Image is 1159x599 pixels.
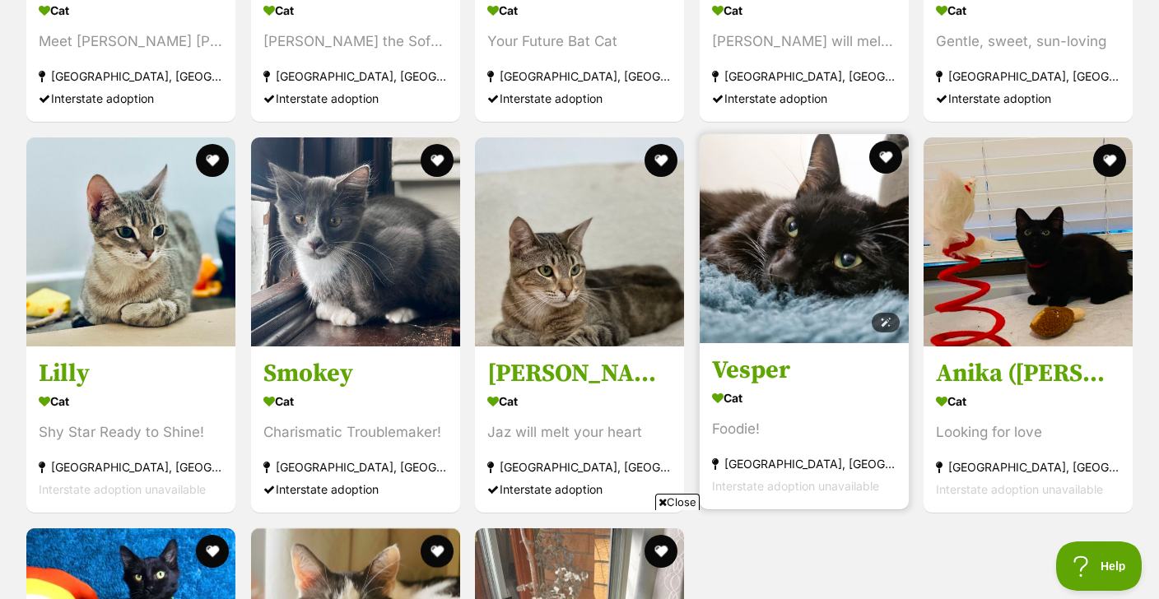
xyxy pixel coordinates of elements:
div: Interstate adoption [487,478,672,500]
div: [PERSON_NAME] the Sofa King [263,30,448,53]
button: favourite [196,144,229,177]
div: Interstate adoption [487,87,672,109]
button: favourite [420,144,453,177]
a: Vesper Cat Foodie! [GEOGRAPHIC_DATA], [GEOGRAPHIC_DATA] Interstate adoption unavailable favourite [700,342,909,509]
div: Cat [712,386,896,410]
span: Interstate adoption unavailable [936,482,1103,496]
div: Gentle, sweet, sun-loving [936,30,1120,53]
div: Cat [39,389,223,413]
h3: Anika ([PERSON_NAME]) [936,358,1120,389]
div: [GEOGRAPHIC_DATA], [GEOGRAPHIC_DATA] [263,65,448,87]
span: Close [655,494,700,510]
div: [GEOGRAPHIC_DATA], [GEOGRAPHIC_DATA] [936,456,1120,478]
div: Shy Star Ready to Shine! [39,421,223,443]
h3: Smokey [263,358,448,389]
div: [GEOGRAPHIC_DATA], [GEOGRAPHIC_DATA] [712,453,896,475]
a: [PERSON_NAME] Cat Jaz will melt your heart [GEOGRAPHIC_DATA], [GEOGRAPHIC_DATA] Interstate adopti... [475,346,684,513]
span: Interstate adoption unavailable [39,482,206,496]
a: Anika ([PERSON_NAME]) Cat Looking for love [GEOGRAPHIC_DATA], [GEOGRAPHIC_DATA] Interstate adopti... [924,346,1133,513]
img: Lilly [26,137,235,346]
div: [GEOGRAPHIC_DATA], [GEOGRAPHIC_DATA] [936,65,1120,87]
div: [GEOGRAPHIC_DATA], [GEOGRAPHIC_DATA] [39,456,223,478]
div: [GEOGRAPHIC_DATA], [GEOGRAPHIC_DATA] [487,456,672,478]
div: Interstate adoption [263,87,448,109]
div: Meet [PERSON_NAME] [PERSON_NAME] the lovebug [39,30,223,53]
div: [GEOGRAPHIC_DATA], [GEOGRAPHIC_DATA] [263,456,448,478]
iframe: Help Scout Beacon - Open [1056,541,1143,591]
div: Interstate adoption [936,87,1120,109]
div: Cat [936,389,1120,413]
iframe: Advertisement [280,517,879,591]
span: Interstate adoption unavailable [712,479,879,493]
a: Lilly Cat Shy Star Ready to Shine! [GEOGRAPHIC_DATA], [GEOGRAPHIC_DATA] Interstate adoption unava... [26,346,235,513]
button: favourite [196,535,229,568]
div: Foodie! [712,418,896,440]
img: Vesper [700,134,909,343]
h3: [PERSON_NAME] [487,358,672,389]
div: Your Future Bat Cat [487,30,672,53]
div: Jaz will melt your heart [487,421,672,443]
h3: Vesper [712,355,896,386]
div: [GEOGRAPHIC_DATA], [GEOGRAPHIC_DATA] [487,65,672,87]
a: Smokey Cat Charismatic Troublemaker! [GEOGRAPHIC_DATA], [GEOGRAPHIC_DATA] Interstate adoption fav... [251,346,460,513]
div: Interstate adoption [712,87,896,109]
img: Anika (Annie) [924,137,1133,346]
div: [PERSON_NAME] will melt your heart [712,30,896,53]
div: [GEOGRAPHIC_DATA], [GEOGRAPHIC_DATA] [39,65,223,87]
div: Charismatic Troublemaker! [263,421,448,443]
div: Interstate adoption [39,87,223,109]
div: Cat [263,389,448,413]
div: [GEOGRAPHIC_DATA], [GEOGRAPHIC_DATA] [712,65,896,87]
h3: Lilly [39,358,223,389]
button: favourite [645,144,677,177]
div: Cat [487,389,672,413]
button: favourite [1093,144,1126,177]
div: Interstate adoption [263,478,448,500]
div: Looking for love [936,421,1120,443]
img: Jazmin [475,137,684,346]
button: favourite [868,141,901,174]
img: Smokey [251,137,460,346]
